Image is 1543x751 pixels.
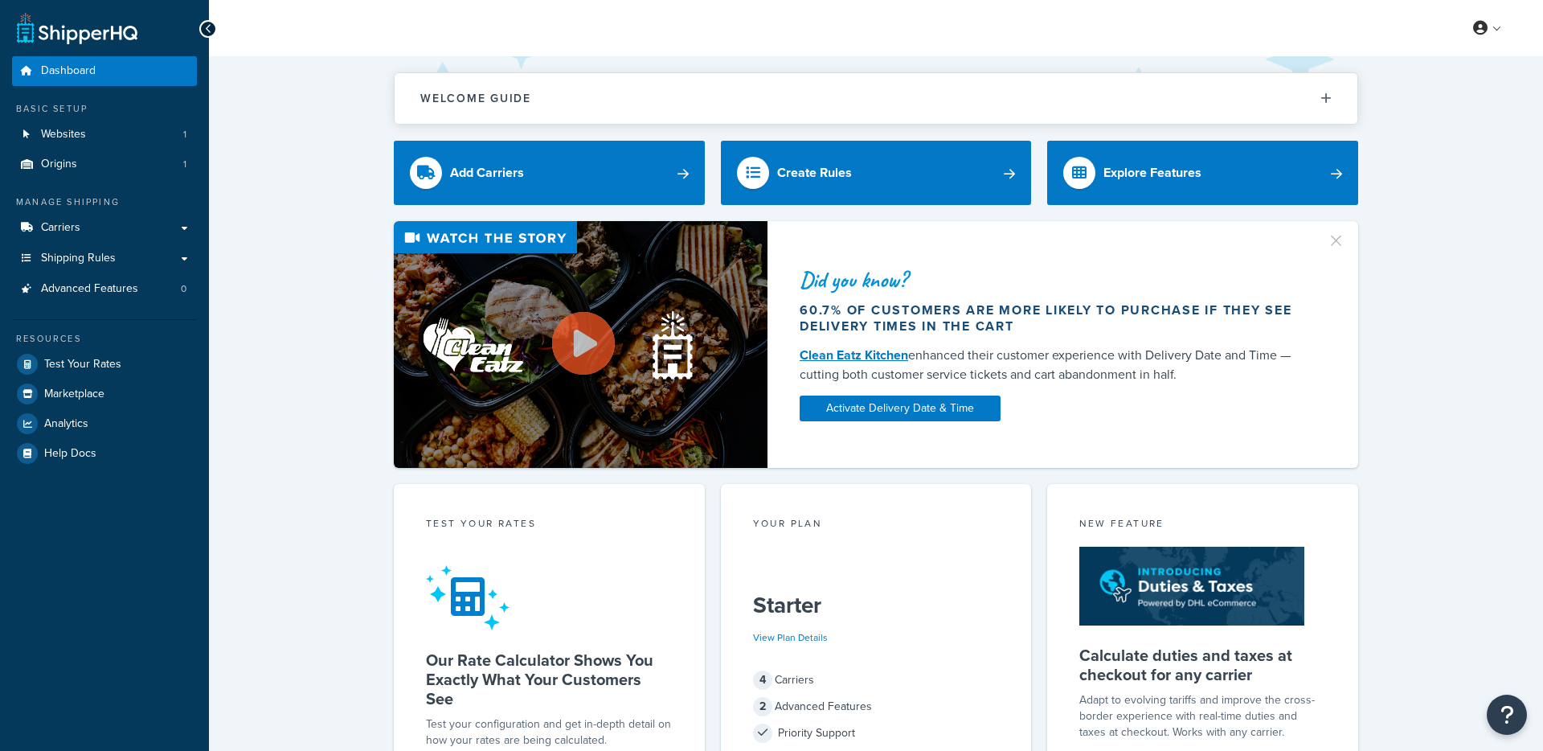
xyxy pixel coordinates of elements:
[1047,141,1358,205] a: Explore Features
[41,252,116,265] span: Shipping Rules
[44,358,121,371] span: Test Your Rates
[12,439,197,468] a: Help Docs
[394,221,767,468] img: Video thumbnail
[12,332,197,346] div: Resources
[753,593,1000,618] h5: Starter
[1103,162,1201,184] div: Explore Features
[753,516,1000,535] div: Your Plan
[183,158,186,171] span: 1
[753,630,828,645] a: View Plan Details
[41,221,80,235] span: Carriers
[12,380,197,408] a: Marketplace
[426,650,673,708] h5: Our Rate Calculator Shows You Exactly What Your Customers See
[12,150,197,179] li: Origins
[181,282,186,296] span: 0
[394,141,705,205] a: Add Carriers
[12,195,197,209] div: Manage Shipping
[12,274,197,304] li: Advanced Features
[753,671,772,690] span: 4
[41,128,86,142] span: Websites
[450,162,524,184] div: Add Carriers
[395,73,1357,124] button: Welcome Guide
[1079,646,1326,684] h5: Calculate duties and taxes at checkout for any carrier
[426,716,673,749] div: Test your configuration and get in-depth detail on how your rates are being calculated.
[44,388,104,401] span: Marketplace
[426,516,673,535] div: Test your rates
[44,447,96,461] span: Help Docs
[777,162,852,184] div: Create Rules
[800,302,1308,334] div: 60.7% of customers are more likely to purchase if they see delivery times in the cart
[753,697,772,716] span: 2
[12,120,197,150] a: Websites1
[12,120,197,150] li: Websites
[753,669,1000,691] div: Carriers
[1079,516,1326,535] div: New Feature
[12,56,197,86] a: Dashboard
[12,274,197,304] a: Advanced Features0
[12,350,197,379] a: Test Your Rates
[12,409,197,438] a: Analytics
[12,102,197,116] div: Basic Setup
[12,244,197,273] a: Shipping Rules
[800,396,1001,421] a: Activate Delivery Date & Time
[41,158,77,171] span: Origins
[12,213,197,243] a: Carriers
[41,64,96,78] span: Dashboard
[420,92,531,105] h2: Welcome Guide
[800,346,908,364] a: Clean Eatz Kitchen
[800,269,1308,291] div: Did you know?
[41,282,138,296] span: Advanced Features
[721,141,1032,205] a: Create Rules
[1487,695,1527,735] button: Open Resource Center
[753,722,1000,745] div: Priority Support
[183,128,186,142] span: 1
[800,346,1308,384] div: enhanced their customer experience with Delivery Date and Time — cutting both customer service ti...
[44,417,88,431] span: Analytics
[1079,692,1326,741] p: Adapt to evolving tariffs and improve the cross-border experience with real-time duties and taxes...
[753,696,1000,718] div: Advanced Features
[12,150,197,179] a: Origins1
